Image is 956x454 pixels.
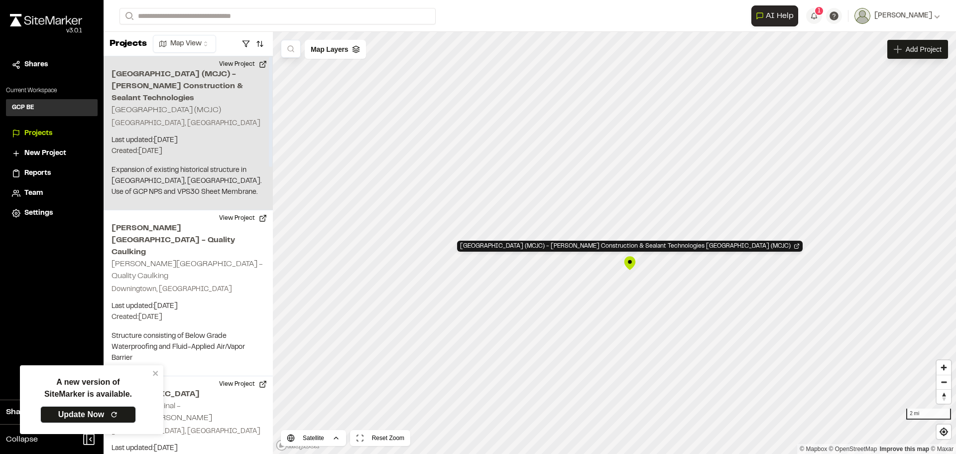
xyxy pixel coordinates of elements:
h2: [GEOGRAPHIC_DATA] (MCJC) [112,107,221,114]
a: Map feedback [880,446,929,453]
a: Mapbox logo [276,440,320,451]
a: Reports [12,168,92,179]
p: Last updated: [DATE] [112,135,265,146]
a: Shares [12,59,92,70]
span: Projects [24,128,52,139]
p: Current Workspace [6,86,98,95]
div: 2 mi [906,409,951,420]
a: Maxar [931,446,954,453]
div: Oh geez...please don't... [10,26,82,35]
img: User [854,8,870,24]
a: OpenStreetMap [829,446,877,453]
h3: GCP BE [12,103,34,112]
a: Update Now [40,406,136,423]
p: Last updated: [DATE] [112,443,265,454]
a: Projects [12,128,92,139]
p: A new version of SiteMarker is available. [44,376,132,400]
span: New Project [24,148,66,159]
button: 1 [806,8,822,24]
a: Team [12,188,92,199]
span: AI Help [766,10,794,22]
button: [PERSON_NAME] [854,8,940,24]
button: View Project [213,376,273,392]
h2: [GEOGRAPHIC_DATA] [112,388,265,400]
button: Reset Zoom [350,430,410,446]
p: Downingtown, [GEOGRAPHIC_DATA] [112,284,265,295]
span: Add Project [906,44,942,54]
button: Zoom in [937,360,951,375]
h2: [GEOGRAPHIC_DATA] (MCJC) - [PERSON_NAME] Construction & Sealant Technologies [112,68,265,104]
img: rebrand.png [10,14,82,26]
span: Reports [24,168,51,179]
span: Shares [24,59,48,70]
span: Map Layers [311,44,348,55]
p: [GEOGRAPHIC_DATA], [GEOGRAPHIC_DATA] [112,118,265,129]
button: Zoom out [937,375,951,389]
p: Created: [DATE] [112,146,265,157]
span: Settings [24,208,53,219]
button: Find my location [937,425,951,439]
h2: [PERSON_NAME][GEOGRAPHIC_DATA] - Quality Caulking [112,222,265,258]
span: Collapse [6,434,38,446]
div: Open Project [457,241,803,252]
h2: [PERSON_NAME][GEOGRAPHIC_DATA] - Quality Caulking [112,261,263,280]
p: Structure consisting of Below Grade Waterproofing and Fluid-Applied Air/Vapor Barrier [112,331,265,364]
span: 1 [818,6,821,15]
a: Settings [12,208,92,219]
span: Share Workspace [6,406,73,418]
canvas: Map [273,32,956,454]
span: Team [24,188,43,199]
p: Last updated: [DATE] [112,301,265,312]
button: Satellite [281,430,346,446]
p: Projects [110,37,147,51]
span: [PERSON_NAME] [874,10,932,21]
a: New Project [12,148,92,159]
button: close [152,369,159,377]
p: [GEOGRAPHIC_DATA], [GEOGRAPHIC_DATA] [112,426,265,437]
a: Mapbox [800,446,827,453]
button: View Project [213,210,273,226]
button: Reset bearing to north [937,389,951,404]
button: Open AI Assistant [751,5,798,26]
p: Created: [DATE] [112,312,265,323]
div: Open AI Assistant [751,5,802,26]
div: Map marker [622,256,637,271]
button: View Project [213,56,273,72]
p: Expansion of existing historical structure in [GEOGRAPHIC_DATA], [GEOGRAPHIC_DATA]. Use of GCP NP... [112,165,265,198]
button: Search [119,8,137,24]
span: Zoom out [937,375,951,389]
